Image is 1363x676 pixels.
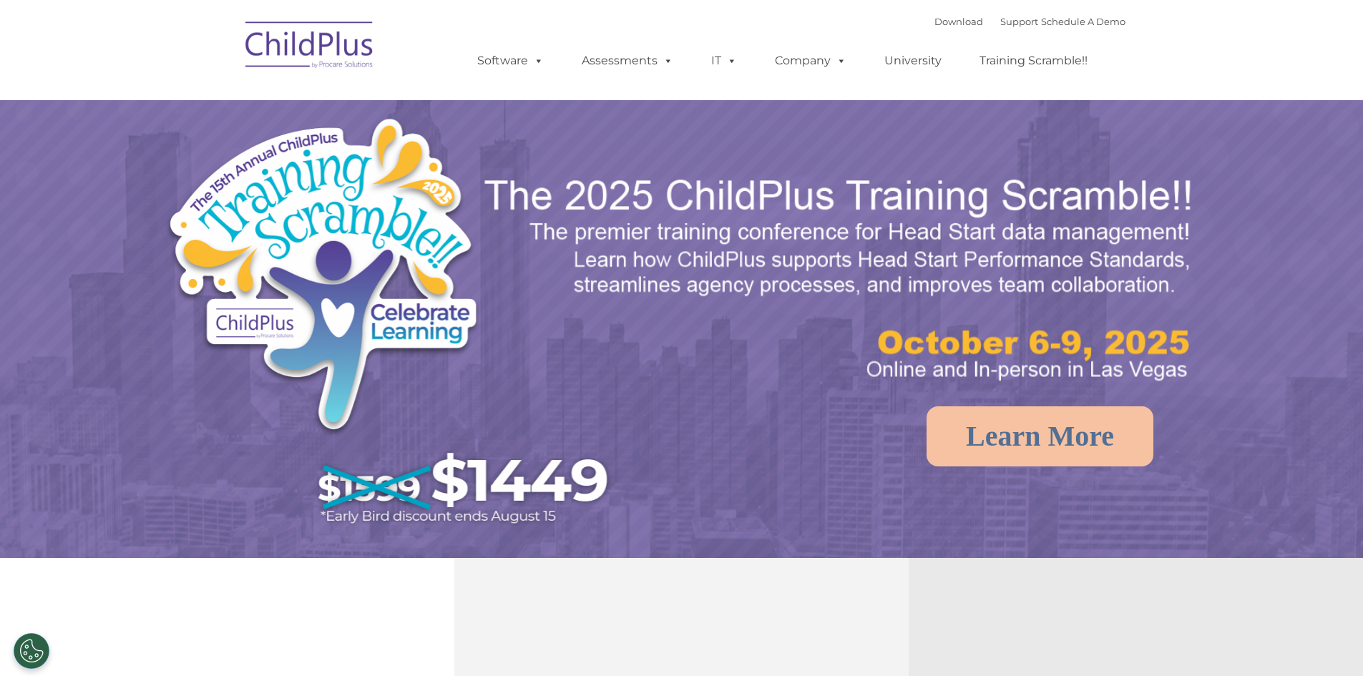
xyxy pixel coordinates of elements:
a: University [870,46,956,75]
a: Download [934,16,983,27]
a: Company [761,46,861,75]
a: Schedule A Demo [1041,16,1125,27]
button: Cookies Settings [14,633,49,669]
a: Support [1000,16,1038,27]
font: | [934,16,1125,27]
a: IT [697,46,751,75]
a: Learn More [927,406,1153,466]
a: Assessments [567,46,688,75]
img: ChildPlus by Procare Solutions [238,11,381,83]
a: Software [463,46,558,75]
a: Training Scramble!! [965,46,1102,75]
